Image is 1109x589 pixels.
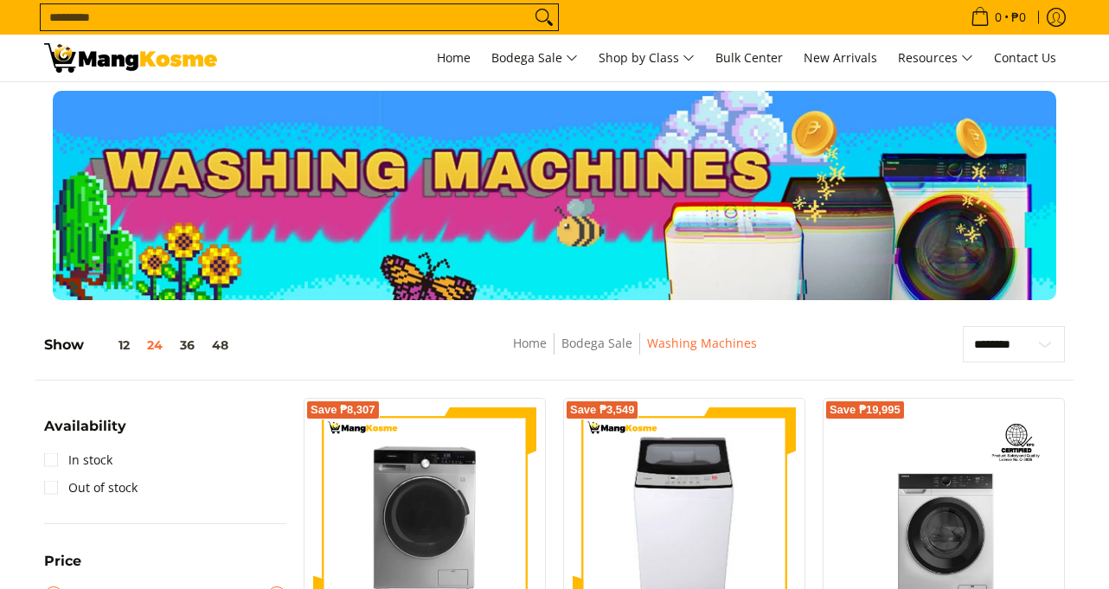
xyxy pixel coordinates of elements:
button: 12 [84,338,138,352]
a: In stock [44,446,112,474]
button: 48 [203,338,237,352]
span: Save ₱19,995 [830,405,901,415]
span: Price [44,554,81,568]
a: Resources [889,35,982,81]
a: Washing Machines [647,335,757,351]
span: ₱0 [1009,11,1029,23]
span: Availability [44,419,126,433]
a: Home [428,35,479,81]
a: Bodega Sale [561,335,632,351]
span: Shop by Class [599,48,695,69]
a: Out of stock [44,474,138,502]
span: Resources [898,48,973,69]
button: Search [530,4,558,30]
span: Save ₱8,307 [311,405,375,415]
span: Save ₱3,549 [570,405,635,415]
summary: Open [44,419,126,446]
span: Bodega Sale [491,48,578,69]
span: New Arrivals [804,49,877,66]
a: Bodega Sale [483,35,587,81]
a: Bulk Center [707,35,792,81]
span: Contact Us [994,49,1056,66]
h5: Show [44,336,237,354]
summary: Open [44,554,81,581]
nav: Main Menu [234,35,1065,81]
button: 36 [171,338,203,352]
button: 24 [138,338,171,352]
a: Home [513,335,547,351]
span: • [965,8,1031,27]
a: Contact Us [985,35,1065,81]
span: Bulk Center [715,49,783,66]
a: Shop by Class [590,35,703,81]
a: New Arrivals [795,35,886,81]
img: Washing Machines l Mang Kosme: Home Appliances Warehouse Sale Partner [44,43,217,73]
nav: Breadcrumbs [388,333,883,372]
span: 0 [992,11,1004,23]
span: Home [437,49,471,66]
